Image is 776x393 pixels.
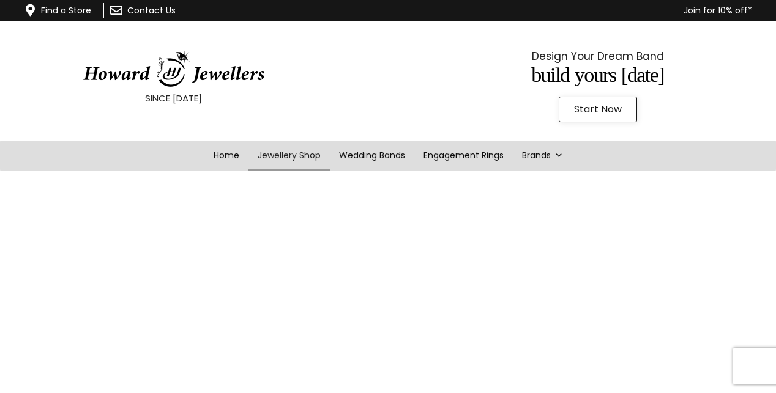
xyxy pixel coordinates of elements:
a: Brands [513,141,572,171]
a: Start Now [559,97,637,122]
p: Design Your Dream Band [455,47,741,65]
img: HowardJewellersLogo-04 [82,51,266,87]
p: SINCE [DATE] [31,90,316,106]
span: Build Yours [DATE] [531,64,664,86]
a: Jewellery Shop [248,141,330,171]
a: Contact Us [127,4,176,17]
a: Find a Store [41,4,91,17]
a: Home [204,141,248,171]
span: Start Now [574,105,622,114]
a: Wedding Bands [330,141,414,171]
a: Engagement Rings [414,141,513,171]
p: Join for 10% off* [248,3,752,18]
